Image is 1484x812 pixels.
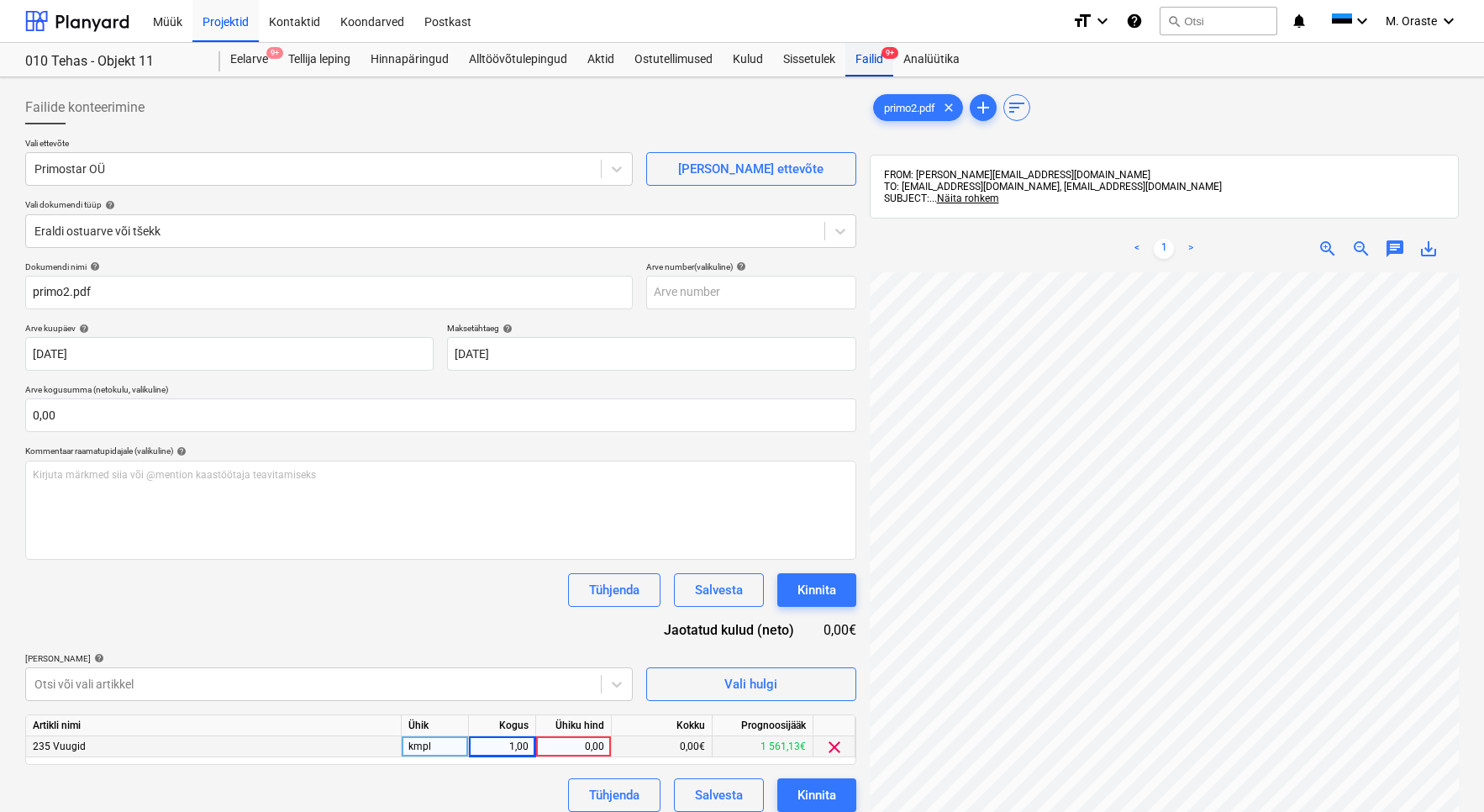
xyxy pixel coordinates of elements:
[973,98,993,118] span: add
[1439,11,1459,31] i: keyboard_arrow_down
[824,737,845,757] span: clear
[25,276,633,309] input: Dokumendi nimi
[1318,239,1338,259] span: zoom_in
[881,47,898,59] span: 9+
[646,261,856,272] div: Arve number (valikuline)
[1352,11,1372,31] i: keyboard_arrow_down
[733,261,746,272] span: help
[1126,11,1143,31] i: Abikeskus
[1167,14,1181,28] span: search
[646,152,856,186] button: [PERSON_NAME] ettevõte
[25,323,434,334] div: Arve kuupäev
[612,715,713,736] div: Kokku
[33,741,86,752] span: 235 Vuugid
[884,192,929,204] span: SUBJECT:
[646,667,856,701] button: Vali hulgi
[278,43,360,76] a: Tellija leping
[577,43,624,76] a: Aktid
[884,181,1222,192] span: TO: [EMAIL_ADDRESS][DOMAIN_NAME], [EMAIL_ADDRESS][DOMAIN_NAME]
[589,784,639,806] div: Tühjenda
[568,573,660,607] button: Tühjenda
[638,620,821,640] div: Jaotatud kulud (neto)
[1127,239,1147,259] a: Previous page
[678,158,824,180] div: [PERSON_NAME] ettevõte
[25,446,856,456] div: Kommentaar raamatupidajale (valikuline)
[536,715,612,736] div: Ühiku hind
[447,337,855,371] input: Tähtaega pole määratud
[939,98,959,118] span: clear
[612,736,713,757] div: 0,00€
[1154,239,1174,259] a: Page 1 is your current page
[25,199,856,210] div: Vali dokumendi tüüp
[773,43,845,76] a: Sissetulek
[937,192,999,204] span: Näita rohkem
[25,53,200,71] div: 010 Tehas - Objekt 11
[25,384,856,398] p: Arve kogusumma (netokulu, valikuline)
[589,579,639,601] div: Tühjenda
[26,715,402,736] div: Artikli nimi
[25,653,633,664] div: [PERSON_NAME]
[476,736,529,757] div: 1,00
[1181,239,1201,259] a: Next page
[220,43,278,76] div: Eelarve
[1291,11,1308,31] i: notifications
[845,43,893,76] div: Failid
[499,324,513,334] span: help
[674,573,764,607] button: Salvesta
[402,715,469,736] div: Ühik
[893,43,970,76] a: Analüütika
[884,169,1150,181] span: FROM: [PERSON_NAME][EMAIL_ADDRESS][DOMAIN_NAME]
[25,337,434,371] input: Arve kuupäeva pole määratud.
[797,784,836,806] div: Kinnita
[102,200,115,210] span: help
[873,94,963,121] div: primo2.pdf
[1007,98,1027,118] span: sort
[674,778,764,812] button: Salvesta
[25,98,145,118] span: Failide konteerimine
[797,579,836,601] div: Kinnita
[173,446,187,456] span: help
[447,323,855,334] div: Maksetähtaeg
[695,784,743,806] div: Salvesta
[360,43,459,76] a: Hinnapäringud
[723,43,773,76] a: Kulud
[777,573,856,607] button: Kinnita
[929,192,999,204] span: ...
[402,736,469,757] div: kmpl
[1418,239,1439,259] span: save_alt
[1386,14,1437,28] span: M. Oraste
[1351,239,1371,259] span: zoom_out
[713,736,813,757] div: 1 561,13€
[568,778,660,812] button: Tühjenda
[1092,11,1113,31] i: keyboard_arrow_down
[91,653,104,663] span: help
[1385,239,1405,259] span: chat
[25,261,633,272] div: Dokumendi nimi
[724,673,777,695] div: Vali hulgi
[220,43,278,76] a: Eelarve9+
[266,47,283,59] span: 9+
[874,102,945,114] span: primo2.pdf
[646,276,856,309] input: Arve number
[713,715,813,736] div: Prognoosijääk
[459,43,577,76] a: Alltöövõtulepingud
[695,579,743,601] div: Salvesta
[469,715,536,736] div: Kogus
[624,43,723,76] a: Ostutellimused
[845,43,893,76] a: Failid9+
[25,138,633,152] p: Vali ettevõte
[87,261,100,272] span: help
[1160,7,1277,35] button: Otsi
[76,324,89,334] span: help
[821,620,856,640] div: 0,00€
[1072,11,1092,31] i: format_size
[25,398,856,432] input: Arve kogusumma (netokulu, valikuline)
